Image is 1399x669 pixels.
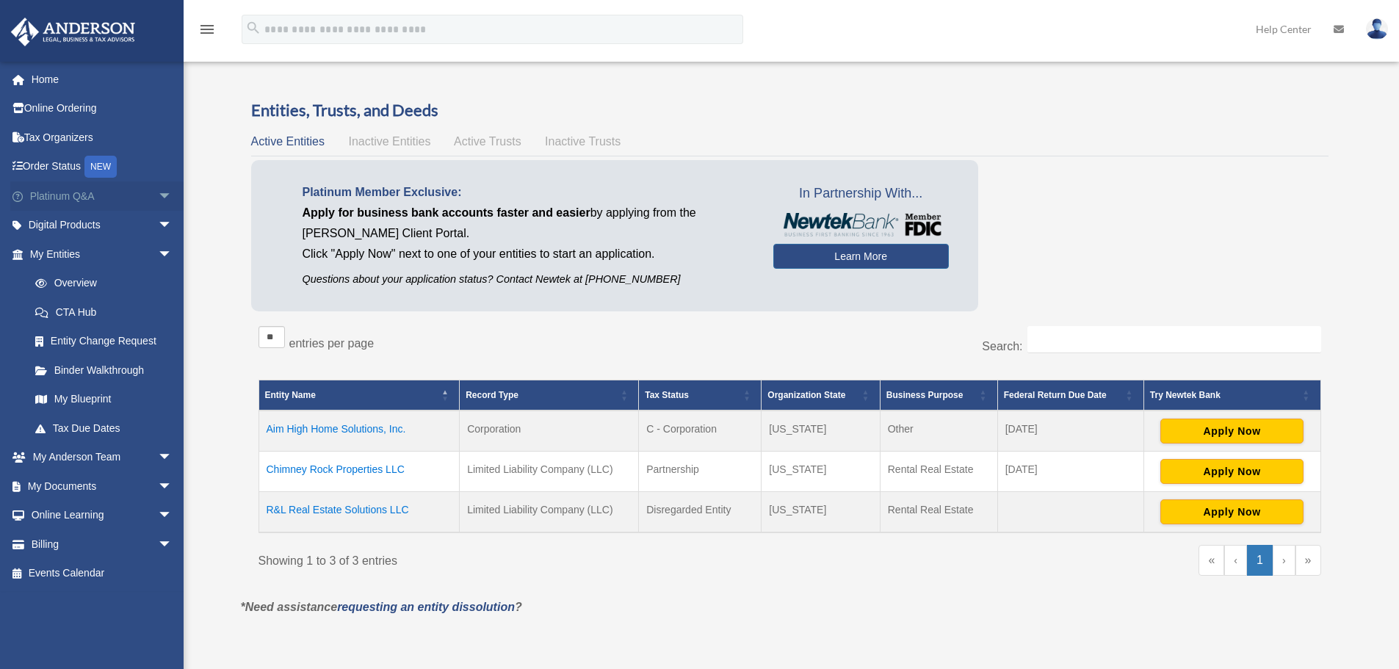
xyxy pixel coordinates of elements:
[21,355,187,385] a: Binder Walkthrough
[303,206,590,219] span: Apply for business bank accounts faster and easier
[1295,545,1321,576] a: Last
[10,211,195,240] a: Digital Productsarrow_drop_down
[259,411,460,452] td: Aim High Home Solutions, Inc.
[460,411,639,452] td: Corporation
[303,182,751,203] p: Platinum Member Exclusive:
[762,380,880,411] th: Organization State: Activate to sort
[259,492,460,533] td: R&L Real Estate Solutions LLC
[880,380,997,411] th: Business Purpose: Activate to sort
[1004,390,1107,400] span: Federal Return Due Date
[762,452,880,492] td: [US_STATE]
[265,390,316,400] span: Entity Name
[466,390,518,400] span: Record Type
[10,529,195,559] a: Billingarrow_drop_down
[245,20,261,36] i: search
[1143,380,1320,411] th: Try Newtek Bank : Activate to sort
[10,471,195,501] a: My Documentsarrow_drop_down
[259,452,460,492] td: Chimney Rock Properties LLC
[10,152,195,182] a: Order StatusNEW
[10,181,195,211] a: Platinum Q&Aarrow_drop_down
[259,545,779,571] div: Showing 1 to 3 of 3 entries
[639,452,762,492] td: Partnership
[158,501,187,531] span: arrow_drop_down
[158,181,187,211] span: arrow_drop_down
[21,297,187,327] a: CTA Hub
[773,244,949,269] a: Learn More
[639,492,762,533] td: Disregarded Entity
[1273,545,1295,576] a: Next
[997,380,1143,411] th: Federal Return Due Date: Activate to sort
[460,492,639,533] td: Limited Liability Company (LLC)
[21,327,187,356] a: Entity Change Request
[1150,386,1298,404] div: Try Newtek Bank
[454,135,521,148] span: Active Trusts
[880,452,997,492] td: Rental Real Estate
[880,492,997,533] td: Rental Real Estate
[639,380,762,411] th: Tax Status: Activate to sort
[645,390,689,400] span: Tax Status
[337,601,515,613] a: requesting an entity dissolution
[303,203,751,244] p: by applying from the [PERSON_NAME] Client Portal.
[158,529,187,560] span: arrow_drop_down
[880,411,997,452] td: Other
[84,156,117,178] div: NEW
[639,411,762,452] td: C - Corporation
[1366,18,1388,40] img: User Pic
[545,135,621,148] span: Inactive Trusts
[259,380,460,411] th: Entity Name: Activate to invert sorting
[1199,545,1224,576] a: First
[10,94,195,123] a: Online Ordering
[289,337,375,350] label: entries per page
[767,390,845,400] span: Organization State
[251,99,1328,122] h3: Entities, Trusts, and Deeds
[303,270,751,289] p: Questions about your application status? Contact Newtek at [PHONE_NUMBER]
[1224,545,1247,576] a: Previous
[1247,545,1273,576] a: 1
[21,269,180,298] a: Overview
[10,239,187,269] a: My Entitiesarrow_drop_down
[158,443,187,473] span: arrow_drop_down
[762,411,880,452] td: [US_STATE]
[10,501,195,530] a: Online Learningarrow_drop_down
[460,452,639,492] td: Limited Liability Company (LLC)
[997,452,1143,492] td: [DATE]
[1160,499,1304,524] button: Apply Now
[7,18,140,46] img: Anderson Advisors Platinum Portal
[303,244,751,264] p: Click "Apply Now" next to one of your entities to start an application.
[460,380,639,411] th: Record Type: Activate to sort
[781,213,941,236] img: NewtekBankLogoSM.png
[1160,459,1304,484] button: Apply Now
[1160,419,1304,444] button: Apply Now
[21,385,187,414] a: My Blueprint
[10,559,195,588] a: Events Calendar
[348,135,430,148] span: Inactive Entities
[21,413,187,443] a: Tax Due Dates
[241,601,522,613] em: *Need assistance ?
[10,443,195,472] a: My Anderson Teamarrow_drop_down
[773,182,949,206] span: In Partnership With...
[10,123,195,152] a: Tax Organizers
[982,340,1022,352] label: Search:
[198,26,216,38] a: menu
[198,21,216,38] i: menu
[886,390,964,400] span: Business Purpose
[251,135,325,148] span: Active Entities
[158,239,187,270] span: arrow_drop_down
[762,492,880,533] td: [US_STATE]
[997,411,1143,452] td: [DATE]
[158,211,187,241] span: arrow_drop_down
[10,65,195,94] a: Home
[158,471,187,502] span: arrow_drop_down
